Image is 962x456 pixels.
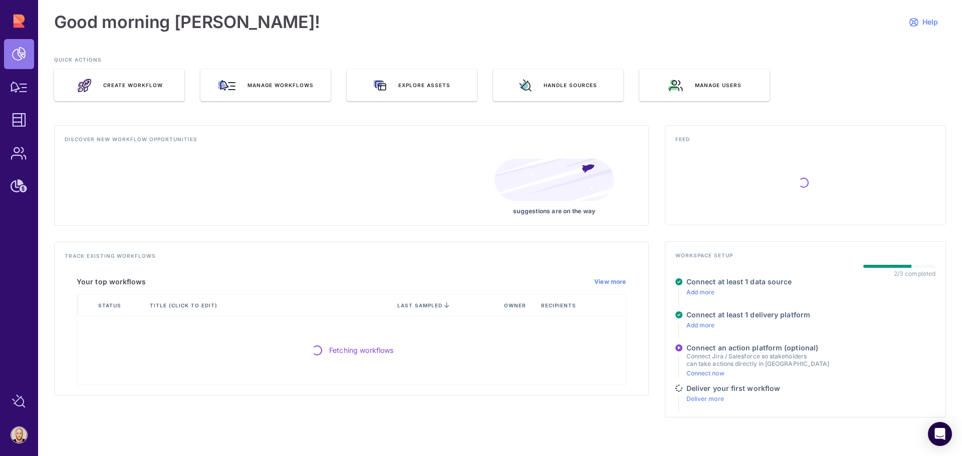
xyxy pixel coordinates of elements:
[77,277,146,286] h5: Your top workflows
[686,321,715,329] a: Add more
[65,136,638,149] h4: Discover new workflow opportunities
[54,12,320,32] h1: Good morning [PERSON_NAME]!
[495,207,614,215] p: suggestions are on the way
[686,343,829,352] h4: Connect an action platform (optional)
[150,302,219,309] span: Title (click to edit)
[686,288,715,296] a: Add more
[686,310,810,319] h4: Connect at least 1 delivery platform
[329,345,394,355] span: Fetching workflows
[686,369,725,377] a: Connect now
[65,252,638,265] h4: Track existing workflows
[686,277,792,286] h4: Connect at least 1 data source
[686,384,780,393] h4: Deliver your first workflow
[54,56,946,69] h3: QUICK ACTIONS
[594,278,626,286] a: View more
[894,270,935,277] div: 2/3 completed
[544,82,597,89] span: Handle sources
[11,427,27,443] img: account-photo
[397,302,442,308] span: last sampled
[675,252,935,265] h4: Workspace setup
[922,18,938,27] span: Help
[686,352,829,367] p: Connect Jira / Salesforce so stakeholders can take actions directly in [GEOGRAPHIC_DATA]
[695,82,742,89] span: Manage users
[98,302,123,309] span: Status
[504,302,528,309] span: Owner
[675,136,935,149] h4: Feed
[541,302,578,309] span: Recipients
[248,82,314,89] span: Manage workflows
[398,82,450,89] span: Explore assets
[928,422,952,446] div: Open Intercom Messenger
[76,78,91,93] img: rocket_launch.e46a70e1.svg
[686,395,724,402] a: Deliver more
[103,82,163,89] span: Create Workflow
